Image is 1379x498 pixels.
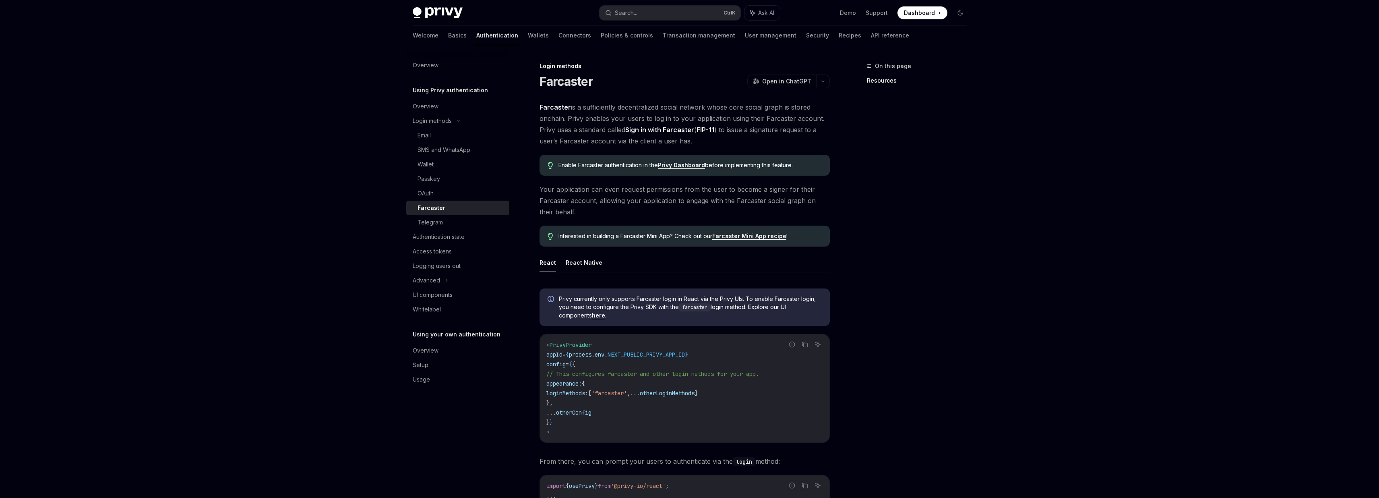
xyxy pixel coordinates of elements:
a: Dashboard [897,6,947,19]
div: Usage [413,375,430,384]
a: Passkey [406,172,509,186]
button: Copy the contents from the code block [800,339,810,350]
a: Farcaster [540,103,571,112]
span: import [546,482,566,490]
button: Ask AI [744,6,780,20]
a: Farcaster [406,201,509,215]
img: dark logo [413,7,463,19]
h1: Farcaster [540,74,593,89]
a: Email [406,128,509,143]
span: 'farcaster' [591,390,627,397]
a: Connectors [558,26,591,45]
a: Access tokens [406,244,509,259]
button: Copy the contents from the code block [800,480,810,491]
span: From there, you can prompt your users to authenticate via the method: [540,456,830,467]
a: Demo [840,9,856,17]
span: appearance: [546,380,582,387]
a: Security [806,26,829,45]
button: React [540,253,556,272]
strong: Sign in with Farcaster [625,126,694,134]
span: > [546,428,550,436]
span: { [566,351,569,358]
span: '@privy-io/react' [611,482,666,490]
h5: Using Privy authentication [413,85,488,95]
a: Authentication [476,26,518,45]
span: Ctrl K [724,10,736,16]
span: { [566,482,569,490]
a: User management [745,26,796,45]
span: Interested in building a Farcaster Mini App? Check out our ! [558,232,821,240]
div: Setup [413,360,428,370]
button: Report incorrect code [787,480,797,491]
div: Logging users out [413,261,461,271]
span: otherConfig [556,409,591,416]
span: ... [546,409,556,416]
a: here [592,312,605,319]
a: Resources [867,74,973,87]
span: ] [695,390,698,397]
button: Ask AI [813,339,823,350]
div: Overview [413,346,438,355]
span: Open in ChatGPT [762,77,811,85]
span: On this page [875,61,911,71]
a: UI components [406,288,509,302]
span: } [546,419,550,426]
span: < [546,341,550,349]
a: Farcaster Mini App recipe [712,232,786,240]
a: Overview [406,58,509,73]
div: Farcaster [418,203,445,213]
div: Overview [413,60,438,70]
div: Login methods [413,116,452,126]
span: usePrivy [569,482,595,490]
code: login [733,457,755,466]
span: } [595,482,598,490]
a: Basics [448,26,467,45]
a: Telegram [406,215,509,230]
span: . [591,351,595,358]
button: Report incorrect code [787,339,797,350]
div: Overview [413,102,438,111]
span: // This configures farcaster and other login methods for your app. [546,370,759,378]
span: Your application can even request permissions from the user to become a signer for their Farcaste... [540,184,830,218]
span: NEXT_PUBLIC_PRIVY_APP_ID [608,351,685,358]
div: SMS and WhatsApp [418,145,470,155]
span: Dashboard [904,9,935,17]
span: appId [546,351,562,358]
span: from [598,482,611,490]
div: Wallet [418,160,434,169]
a: Authentication state [406,230,509,244]
a: Logging users out [406,259,509,273]
span: }, [546,399,553,407]
div: Telegram [418,218,443,227]
div: Email [418,131,431,140]
div: Passkey [418,174,440,184]
span: { [572,361,575,368]
div: Access tokens [413,247,452,256]
span: . [604,351,608,358]
div: Advanced [413,276,440,285]
h5: Using your own authentication [413,330,500,339]
a: Policies & controls [601,26,653,45]
a: FIP-11 [697,126,714,134]
a: Privy Dashboard [658,162,705,169]
svg: Tip [548,162,553,169]
button: React Native [566,253,602,272]
svg: Tip [548,233,553,240]
span: { [569,361,572,368]
div: UI components [413,290,453,300]
span: ; [666,482,669,490]
span: = [562,351,566,358]
span: process [569,351,591,358]
span: PrivyProvider [550,341,591,349]
span: , [627,390,630,397]
button: Toggle dark mode [954,6,967,19]
span: { [582,380,585,387]
div: Whitelabel [413,305,441,314]
button: Search...CtrlK [600,6,740,20]
a: Welcome [413,26,438,45]
code: farcaster [679,303,711,311]
span: Enable Farcaster authentication in the before implementing this feature. [558,161,821,169]
div: Authentication state [413,232,465,242]
span: is a sufficiently decentralized social network whose core social graph is stored onchain. Privy e... [540,102,830,147]
button: Ask AI [813,480,823,491]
